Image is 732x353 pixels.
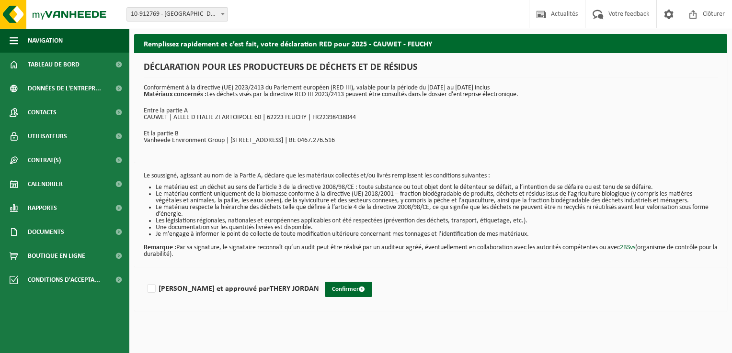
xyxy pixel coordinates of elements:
li: Le matériau respecte la hiérarchie des déchets telle que définie à l’article 4 de la directive 20... [156,204,718,218]
p: Conformément à la directive (UE) 2023/2413 du Parlement européen (RED III), valable pour la pério... [144,85,718,98]
label: [PERSON_NAME] et approuvé par [145,282,319,296]
button: Confirmer [325,282,372,297]
span: Navigation [28,29,63,53]
span: Contrat(s) [28,148,61,172]
strong: Remarque : [144,244,176,251]
span: Documents [28,220,64,244]
span: 10-912769 - CAUWET - FEUCHY [127,8,228,21]
li: Une documentation sur les quantités livrées est disponible. [156,224,718,231]
span: Utilisateurs [28,124,67,148]
span: Boutique en ligne [28,244,85,268]
li: Le matériau est un déchet au sens de l’article 3 de la directive 2008/98/CE : toute substance ou ... [156,184,718,191]
span: 10-912769 - CAUWET - FEUCHY [126,7,228,22]
p: Entre la partie A [144,108,718,114]
p: Vanheede Environment Group | [STREET_ADDRESS] | BE 0467.276.516 [144,137,718,144]
span: Données de l'entrepr... [28,77,101,100]
strong: THERY JORDAN [270,285,319,293]
h1: DÉCLARATION POUR LES PRODUCTEURS DE DÉCHETS ET DE RÉSIDUS [144,63,718,77]
li: Le matériau contient uniquement de la biomasse conforme à la directive (UE) 2018/2001 – fraction ... [156,191,718,204]
p: Par sa signature, le signataire reconnaît qu’un audit peut être réalisé par un auditeur agréé, év... [144,238,718,258]
li: Je m’engage à informer le point de collecte de toute modification ultérieure concernant mes tonna... [156,231,718,238]
span: Calendrier [28,172,63,196]
h2: Remplissez rapidement et c’est fait, votre déclaration RED pour 2025 - CAUWET - FEUCHY [134,34,727,53]
span: Rapports [28,196,57,220]
span: Contacts [28,100,57,124]
span: Conditions d'accepta... [28,268,100,292]
p: CAUWET | ALLEE D ITALIE ZI ARTOIPOLE 60 | 62223 FEUCHY | FR22398438044 [144,114,718,121]
a: 2BSvs [620,244,635,251]
strong: Matériaux concernés : [144,91,206,98]
span: Tableau de bord [28,53,80,77]
p: Et la partie B [144,131,718,137]
p: Le soussigné, agissant au nom de la Partie A, déclare que les matériaux collectés et/ou livrés re... [144,173,718,179]
li: Les législations régionales, nationales et européennes applicables ont été respectées (prévention... [156,218,718,224]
